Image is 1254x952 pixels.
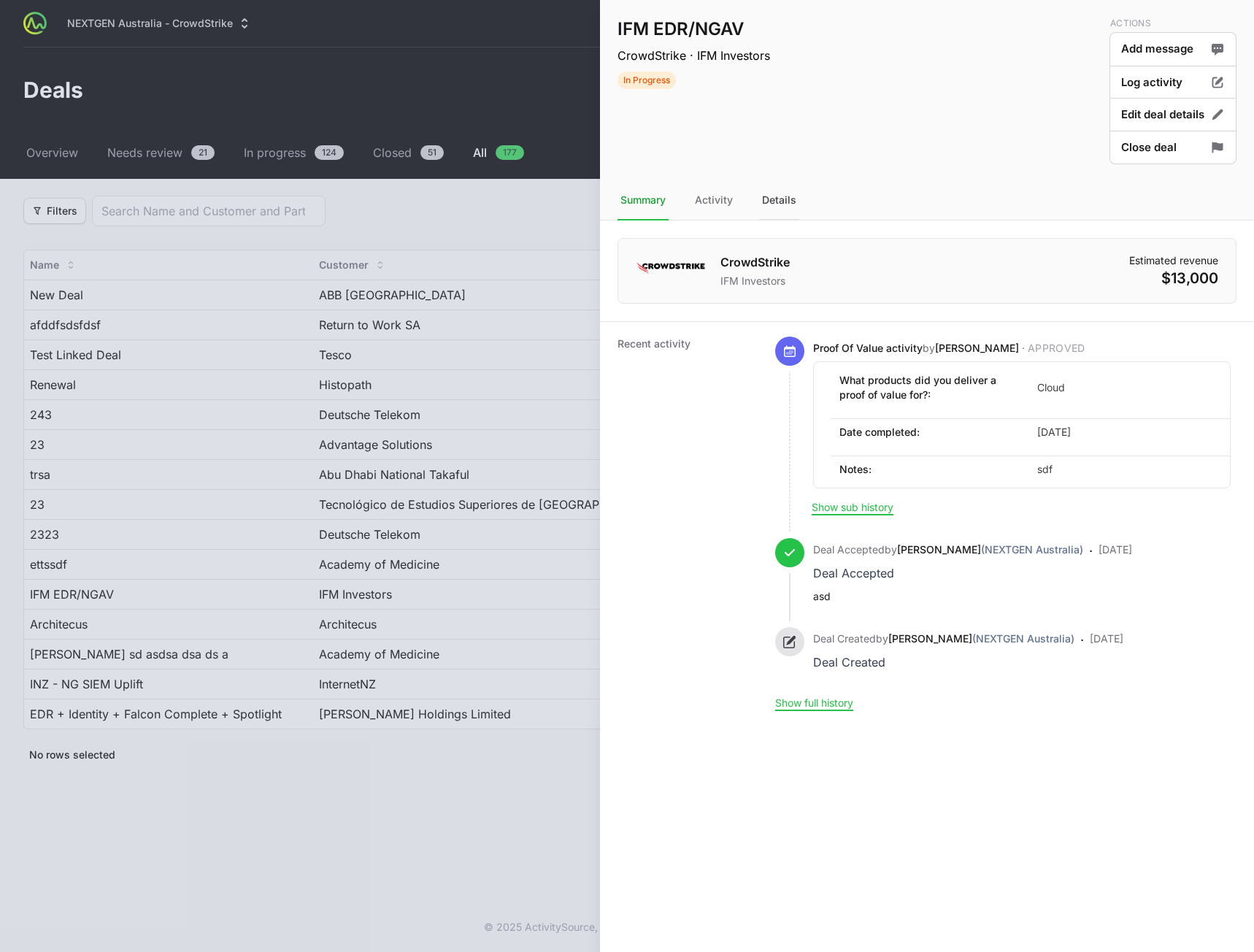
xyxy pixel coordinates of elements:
span: (NEXTGEN Australia) [972,632,1074,645]
p: IFM Investors [720,274,790,288]
button: Edit deal details [1109,98,1236,132]
span: · [1080,630,1084,672]
span: [DATE] [1037,425,1221,439]
dt: Estimated revenue [1129,253,1218,268]
time: [DATE] [1090,632,1123,645]
span: What products did you deliver a proof of value for?: [839,373,1023,402]
div: Deal Accepted [813,563,1083,583]
span: Approved [1028,342,1085,354]
div: Deal Created [813,652,1074,672]
dd: $13,000 [1129,268,1218,288]
a: [PERSON_NAME](NEXTGEN Australia) [897,543,1083,556]
button: Show sub history [812,501,893,514]
img: CrowdStrike [636,253,706,283]
p: CrowdStrike · IFM Investors [618,47,770,64]
nav: Tabs [600,181,1254,220]
p: by [813,341,1231,356]
div: Details [759,181,799,220]
button: Close deal [1109,131,1236,165]
div: Activity [692,181,736,220]
button: Log activity [1109,66,1236,100]
span: Proof Of Value activity [813,342,923,354]
span: Deal Accepted [813,543,885,556]
a: [PERSON_NAME] [935,342,1019,354]
p: asd [813,589,1083,604]
span: Cloud [1037,380,1221,395]
span: Notes: [839,462,1023,477]
h1: CrowdStrike [720,253,790,271]
span: · [1022,342,1085,354]
button: Show full history [775,696,853,710]
time: [DATE] [1099,543,1132,556]
a: [PERSON_NAME](NEXTGEN Australia) [888,632,1074,645]
div: Deal actions [1109,18,1236,164]
span: · [1089,541,1093,604]
span: sdf [1037,462,1221,477]
dt: Recent activity [618,337,758,710]
p: by [813,632,1074,646]
span: (NEXTGEN Australia) [981,543,1083,556]
ul: Activity history timeline [775,337,1236,696]
h1: IFM EDR/NGAV [618,18,770,41]
button: Add message [1109,32,1236,66]
div: Summary [618,181,669,220]
p: Actions [1110,18,1236,29]
span: Date completed: [839,425,1023,439]
span: Deal Created [813,632,876,645]
p: by [813,542,1083,557]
